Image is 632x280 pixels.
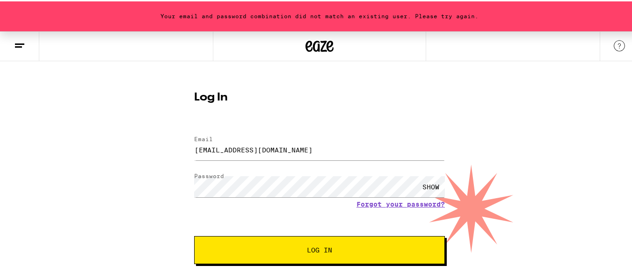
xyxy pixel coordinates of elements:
label: Password [194,172,224,178]
span: Hi. Need any help? [6,7,67,14]
input: Email [194,138,445,159]
a: Forgot your password? [356,199,445,207]
span: Log In [307,245,332,252]
button: Log In [194,235,445,263]
div: SHOW [417,175,445,196]
label: Email [194,135,213,141]
h1: Log In [194,91,445,102]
